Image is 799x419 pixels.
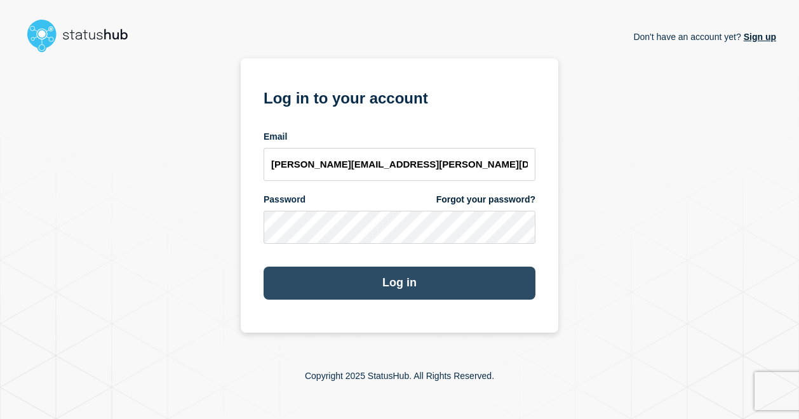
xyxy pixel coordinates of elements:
[264,85,535,109] h1: Log in to your account
[264,131,287,143] span: Email
[264,267,535,300] button: Log in
[305,371,494,381] p: Copyright 2025 StatusHub. All Rights Reserved.
[741,32,776,42] a: Sign up
[436,194,535,206] a: Forgot your password?
[264,211,535,244] input: password input
[633,22,776,52] p: Don't have an account yet?
[264,148,535,181] input: email input
[23,15,144,56] img: StatusHub logo
[264,194,305,206] span: Password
